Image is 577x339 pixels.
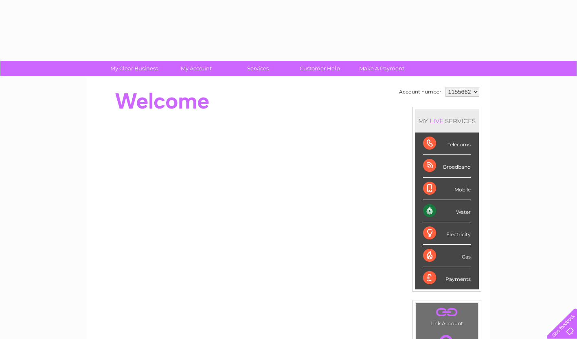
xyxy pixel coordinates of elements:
a: . [418,305,476,319]
div: Broadband [423,155,471,177]
td: Account number [397,85,443,99]
div: Payments [423,267,471,289]
div: Water [423,200,471,222]
a: My Account [162,61,230,76]
div: Electricity [423,222,471,245]
div: MY SERVICES [415,109,479,133]
a: My Clear Business [101,61,168,76]
a: Make A Payment [348,61,415,76]
div: Telecoms [423,133,471,155]
div: Mobile [423,178,471,200]
div: LIVE [428,117,445,125]
div: Gas [423,245,471,267]
a: Services [224,61,292,76]
a: Customer Help [286,61,353,76]
td: Link Account [415,303,478,328]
